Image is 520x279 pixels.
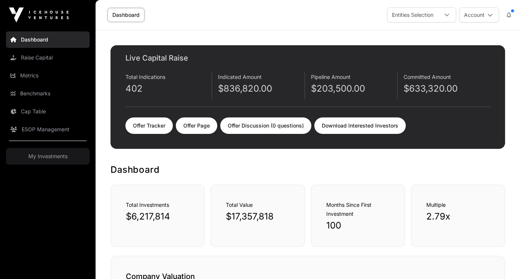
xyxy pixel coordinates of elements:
h1: Dashboard [110,164,505,176]
a: ESOP Management [6,121,90,138]
span: Total Investments [126,202,169,208]
a: Metrics [6,67,90,84]
span: Total Value [226,202,253,208]
p: 100 [326,220,390,232]
iframe: Chat Widget [483,243,520,279]
span: Months Since First Investment [326,202,371,217]
p: 402 [125,83,212,95]
p: $633,320.00 [404,83,490,95]
img: Icehouse Ventures Logo [9,7,69,22]
a: Download Interested Investors [314,117,406,134]
a: Dashboard [108,8,144,22]
a: Benchmarks [6,85,90,102]
span: Indicated Amount [218,74,262,80]
button: Account [459,7,499,22]
p: $836,820.00 [218,83,304,95]
a: Offer Page [176,117,217,134]
a: My Investments [6,148,90,165]
p: $6,217,814 [126,211,189,223]
span: Committed Amount [404,74,451,80]
p: 2.79x [426,211,490,223]
h2: Live Capital Raise [125,53,490,63]
p: $17,357,818 [226,211,289,223]
a: Raise Capital [6,49,90,66]
a: Dashboard [6,31,90,48]
span: Total Indications [125,74,165,80]
a: Cap Table [6,103,90,120]
span: Pipeline Amount [311,74,351,80]
a: Offer Tracker [125,117,173,134]
div: Entities Selection [387,8,438,22]
span: Multiple [426,202,446,208]
a: Offer Discussion (0 questions) [220,117,311,134]
p: $203,500.00 [311,83,397,95]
